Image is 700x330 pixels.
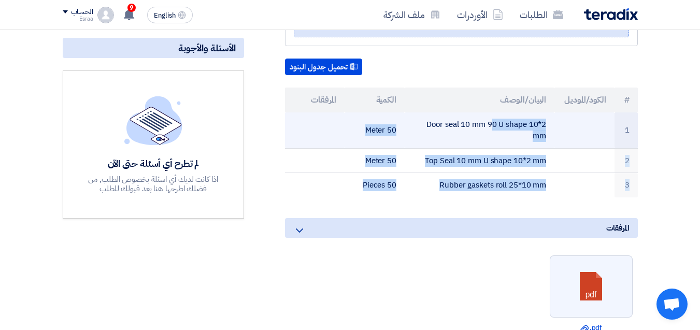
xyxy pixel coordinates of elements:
[124,96,182,145] img: empty_state_list.svg
[97,7,114,23] img: profile_test.png
[405,148,554,173] td: Top Seal 10 mm U shape 10*2 mm
[345,173,405,197] td: 50 Pieces
[511,3,572,27] a: الطلبات
[345,148,405,173] td: 50 Meter
[405,173,554,197] td: Rubber gaskets roll 25*10 mm
[285,59,362,75] button: تحميل جدول البنود
[405,88,554,112] th: البيان/الوصف
[615,173,638,197] td: 3
[615,88,638,112] th: #
[63,16,93,22] div: Esraa
[554,88,615,112] th: الكود/الموديل
[78,157,229,169] div: لم تطرح أي أسئلة حتى الآن
[584,8,638,20] img: Teradix logo
[127,4,136,12] span: 9
[345,112,405,149] td: 50 Meter
[178,42,236,54] span: الأسئلة والأجوبة
[71,8,93,17] div: الحساب
[345,88,405,112] th: الكمية
[656,289,688,320] div: Open chat
[147,7,193,23] button: English
[606,222,629,234] span: المرفقات
[615,112,638,149] td: 1
[154,12,176,19] span: English
[449,3,511,27] a: الأوردرات
[405,112,554,149] td: Door seal 10 mm 90 U shape 10*2 mm
[615,148,638,173] td: 2
[78,175,229,193] div: اذا كانت لديك أي اسئلة بخصوص الطلب, من فضلك اطرحها هنا بعد قبولك للطلب
[375,3,449,27] a: ملف الشركة
[285,88,345,112] th: المرفقات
